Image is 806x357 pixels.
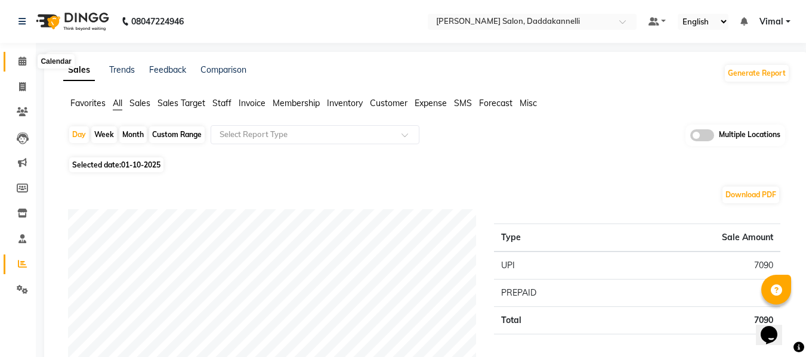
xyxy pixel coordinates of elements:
[109,64,135,75] a: Trends
[273,98,320,108] span: Membership
[119,126,147,143] div: Month
[239,98,265,108] span: Invoice
[149,64,186,75] a: Feedback
[494,223,617,252] th: Type
[38,54,74,69] div: Calendar
[113,98,122,108] span: All
[415,98,447,108] span: Expense
[70,98,106,108] span: Favorites
[494,306,617,334] td: Total
[759,15,783,28] span: Vimal
[494,252,617,280] td: UPI
[454,98,472,108] span: SMS
[722,187,779,203] button: Download PDF
[719,129,780,141] span: Multiple Locations
[617,306,780,334] td: 7090
[617,252,780,280] td: 7090
[520,98,537,108] span: Misc
[327,98,363,108] span: Inventory
[725,65,789,82] button: Generate Report
[149,126,205,143] div: Custom Range
[212,98,231,108] span: Staff
[131,5,184,38] b: 08047224946
[756,309,794,345] iframe: chat widget
[479,98,512,108] span: Forecast
[617,223,780,252] th: Sale Amount
[158,98,205,108] span: Sales Target
[69,157,163,172] span: Selected date:
[200,64,246,75] a: Comparison
[69,126,89,143] div: Day
[30,5,112,38] img: logo
[370,98,407,108] span: Customer
[129,98,150,108] span: Sales
[91,126,117,143] div: Week
[121,160,160,169] span: 01-10-2025
[617,279,780,306] td: 0
[494,279,617,306] td: PREPAID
